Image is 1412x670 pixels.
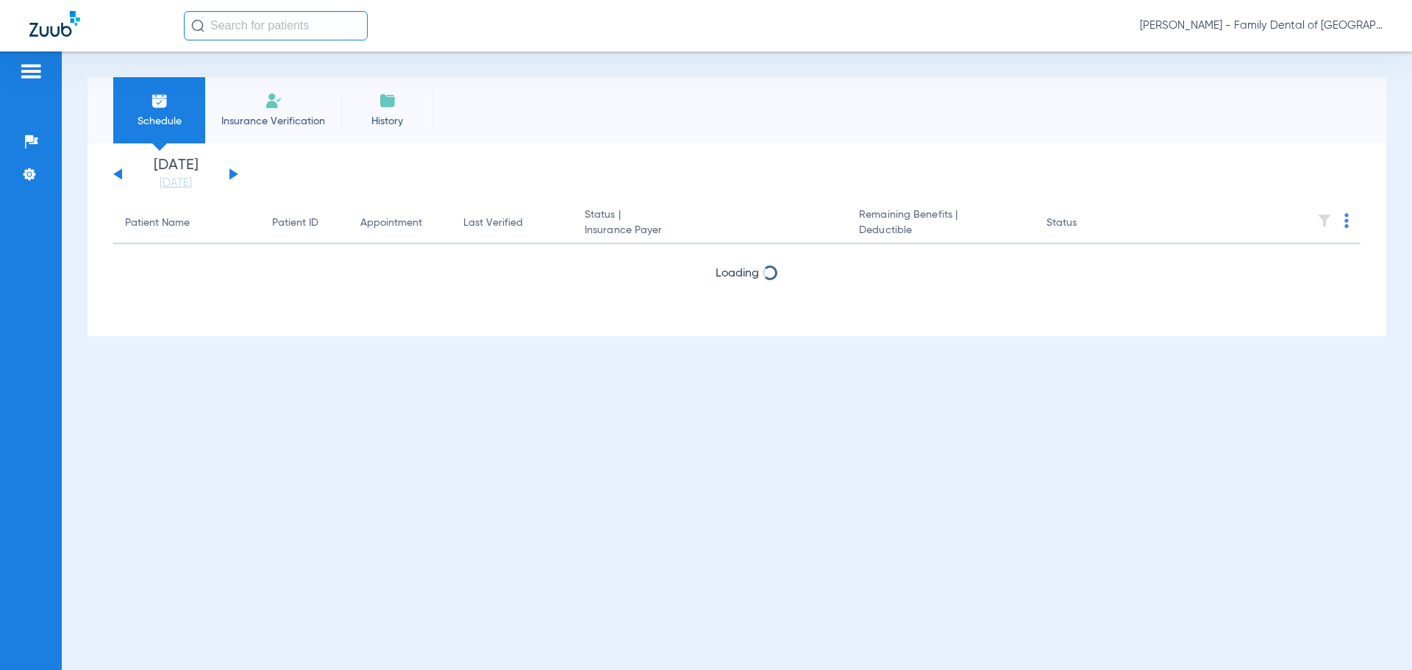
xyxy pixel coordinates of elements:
[859,223,1022,238] span: Deductible
[265,92,282,110] img: Manual Insurance Verification
[352,114,422,129] span: History
[191,19,204,32] img: Search Icon
[29,11,80,37] img: Zuub Logo
[1344,213,1349,228] img: group-dot-blue.svg
[716,268,759,279] span: Loading
[379,92,396,110] img: History
[1140,18,1383,33] span: [PERSON_NAME] - Family Dental of [GEOGRAPHIC_DATA]
[132,176,220,190] a: [DATE]
[463,215,561,231] div: Last Verified
[151,92,168,110] img: Schedule
[184,11,368,40] input: Search for patients
[216,114,330,129] span: Insurance Verification
[19,63,43,80] img: hamburger-icon
[125,215,249,231] div: Patient Name
[124,114,194,129] span: Schedule
[1035,203,1134,244] th: Status
[1317,213,1332,228] img: filter.svg
[132,158,220,190] li: [DATE]
[573,203,847,244] th: Status |
[272,215,318,231] div: Patient ID
[272,215,337,231] div: Patient ID
[463,215,523,231] div: Last Verified
[585,223,835,238] span: Insurance Payer
[360,215,440,231] div: Appointment
[125,215,190,231] div: Patient Name
[360,215,422,231] div: Appointment
[847,203,1034,244] th: Remaining Benefits |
